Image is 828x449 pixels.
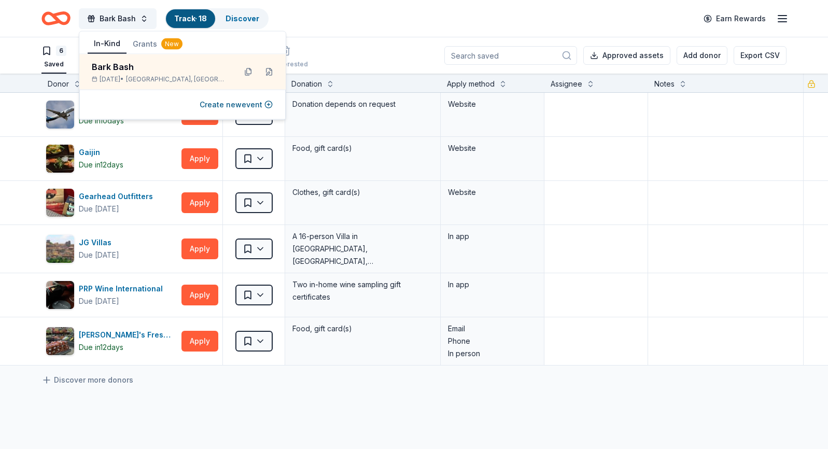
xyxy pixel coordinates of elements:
button: Track· 18Discover [165,8,269,29]
img: Image for Tony's Fresh Market [46,327,74,355]
div: New [161,38,183,50]
div: Gaijin [79,146,123,159]
img: Image for Gaijin [46,145,74,173]
div: Email [448,322,537,335]
button: Approved assets [583,46,670,65]
div: Donation [291,78,322,90]
button: Apply [181,285,218,305]
button: Image for Gearhead OutfittersGearhead OutfittersDue [DATE] [46,188,177,217]
div: Due in 12 days [79,159,123,171]
div: Due in 12 days [79,341,123,354]
a: Earn Rewards [697,9,772,28]
div: [DATE] • [92,75,228,83]
button: Add donor [677,46,727,65]
button: Export CSV [734,46,787,65]
img: Image for PRP Wine International [46,281,74,309]
input: Search saved [444,46,577,65]
div: [PERSON_NAME]'s Fresh Market [79,329,177,341]
div: 6 [56,46,66,56]
div: Notes [654,78,675,90]
div: Website [448,142,537,155]
div: Assignee [551,78,582,90]
div: In person [448,347,537,360]
div: PRP Wine International [79,283,167,295]
img: Image for Alaska Airlines [46,101,74,129]
div: Apply method [447,78,495,90]
div: A 16-person Villa in [GEOGRAPHIC_DATA], [GEOGRAPHIC_DATA], [GEOGRAPHIC_DATA] for 7days/6nights (R... [291,229,434,269]
button: Apply [181,238,218,259]
div: Donor [48,78,69,90]
span: [GEOGRAPHIC_DATA], [GEOGRAPHIC_DATA] [126,75,228,83]
button: Image for Tony's Fresh Market[PERSON_NAME]'s Fresh MarketDue in12days [46,327,177,356]
div: Due [DATE] [79,203,119,215]
div: Food, gift card(s) [291,321,434,336]
div: JG Villas [79,236,119,249]
div: In app [448,278,537,291]
div: Food, gift card(s) [291,141,434,156]
div: Two in-home wine sampling gift certificates [291,277,434,304]
a: Discover [226,14,259,23]
a: Discover more donors [41,374,133,386]
div: Due in 10 days [79,115,124,127]
div: Donation depends on request [291,97,434,111]
button: Image for JG VillasJG VillasDue [DATE] [46,234,177,263]
div: Clothes, gift card(s) [291,185,434,200]
div: Phone [448,335,537,347]
button: Grants [127,35,189,53]
button: In-Kind [88,34,127,54]
div: Saved [41,60,66,68]
a: Track· 18 [174,14,207,23]
div: In app [448,230,537,243]
button: Image for GaijinGaijinDue in12days [46,144,177,173]
button: Image for Alaska Airlines[US_STATE] AirlinesDue in10days [46,100,177,129]
button: Apply [181,331,218,352]
span: Bark Bash [100,12,136,25]
div: Website [448,98,537,110]
button: Create newevent [200,99,273,111]
button: Bark Bash [79,8,157,29]
button: Image for PRP Wine InternationalPRP Wine InternationalDue [DATE] [46,280,177,310]
button: Apply [181,192,218,213]
button: Apply [181,148,218,169]
div: Bark Bash [92,61,228,73]
img: Image for Gearhead Outfitters [46,189,74,217]
div: Due [DATE] [79,249,119,261]
a: Home [41,6,71,31]
img: Image for JG Villas [46,235,74,263]
div: Due [DATE] [79,295,119,307]
button: 6Saved [41,41,66,74]
div: Gearhead Outfitters [79,190,157,203]
div: Website [448,186,537,199]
